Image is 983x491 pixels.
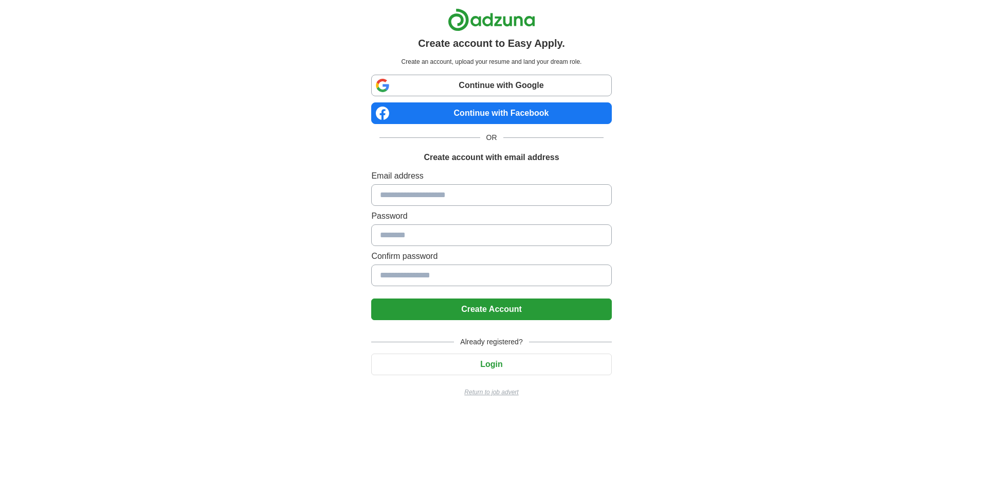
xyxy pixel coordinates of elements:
[373,57,609,66] p: Create an account, upload your resume and land your dream role.
[454,337,529,347] span: Already registered?
[371,210,611,222] label: Password
[371,299,611,320] button: Create Account
[371,102,611,124] a: Continue with Facebook
[371,354,611,375] button: Login
[480,132,503,143] span: OR
[371,250,611,262] label: Confirm password
[371,388,611,397] a: Return to job advert
[448,8,535,31] img: Adzuna logo
[371,360,611,369] a: Login
[371,75,611,96] a: Continue with Google
[371,170,611,182] label: Email address
[418,36,565,51] h1: Create account to Easy Apply.
[424,151,559,164] h1: Create account with email address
